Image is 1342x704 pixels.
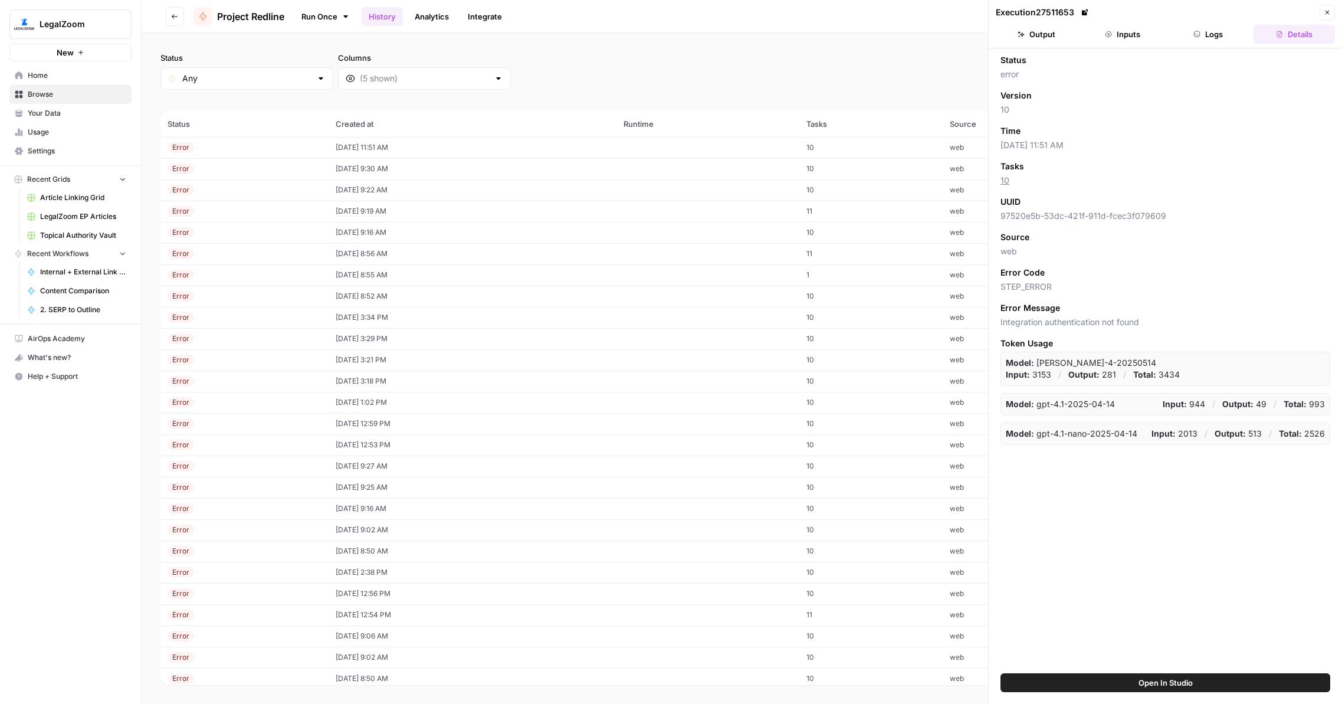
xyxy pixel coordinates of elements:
p: 3153 [1006,369,1051,381]
div: Error [168,206,194,217]
button: New [9,44,132,61]
input: (5 shown) [360,73,489,84]
a: Project Redline [193,7,284,26]
p: 49 [1222,398,1266,410]
div: Execution 27511653 [996,6,1091,18]
p: / [1058,369,1061,381]
strong: Total: [1284,399,1307,409]
td: [DATE] 2:38 PM [329,562,616,583]
div: Error [168,312,194,323]
strong: Output: [1222,399,1254,409]
a: LegalZoom EP Articles [22,207,132,226]
span: Browse [28,89,126,100]
td: web [943,328,1111,349]
td: 10 [799,392,943,413]
span: Open In Studio [1138,677,1193,689]
p: 2526 [1279,428,1325,440]
p: 944 [1163,398,1205,410]
td: web [943,264,1111,286]
span: STEP_ERROR [1000,281,1330,293]
td: web [943,286,1111,307]
td: [DATE] 12:56 PM [329,583,616,604]
div: Error [168,227,194,238]
span: Your Data [28,108,126,119]
div: Error [168,376,194,387]
span: Home [28,70,126,81]
button: Logs [1168,25,1249,44]
p: 281 [1068,369,1116,381]
td: [DATE] 8:55 AM [329,264,616,286]
span: Error Code [1000,267,1045,279]
td: 11 [799,243,943,264]
td: web [943,222,1111,243]
div: Error [168,525,194,535]
td: 10 [799,179,943,201]
td: [DATE] 9:02 AM [329,519,616,541]
span: 10 [1000,104,1330,116]
img: LegalZoom Logo [14,14,35,35]
button: Inputs [1082,25,1163,44]
a: Your Data [9,104,132,123]
strong: Model: [1006,399,1034,409]
button: Details [1254,25,1335,44]
span: error [1000,68,1330,80]
p: 993 [1284,398,1325,410]
span: UUID [1000,196,1021,208]
td: web [943,201,1111,222]
button: Recent Workflows [9,245,132,263]
td: web [943,179,1111,201]
p: / [1274,398,1277,410]
div: Error [168,610,194,620]
td: [DATE] 8:52 AM [329,286,616,307]
span: Integration authentication not found [1000,316,1330,328]
p: / [1269,428,1272,440]
div: Error [168,291,194,302]
span: Topical Authority Vault [40,230,126,241]
span: Token Usage [1000,338,1330,349]
td: web [943,137,1111,158]
td: [DATE] 9:27 AM [329,456,616,477]
td: web [943,604,1111,626]
td: 10 [799,456,943,477]
th: Tasks [799,111,943,137]
td: 10 [799,477,943,498]
p: gpt-4.1-2025-04-14 [1006,398,1115,410]
strong: Model: [1006,428,1034,438]
span: Time [1000,125,1021,137]
td: [DATE] 8:50 AM [329,541,616,562]
a: History [362,7,403,26]
a: Content Comparison [22,281,132,300]
td: web [943,668,1111,689]
td: 10 [799,626,943,647]
td: 10 [799,307,943,328]
a: 2. SERP to Outline [22,300,132,319]
div: Error [168,631,194,641]
div: Error [168,185,194,195]
td: [DATE] 11:51 AM [329,137,616,158]
span: (74 records) [160,90,1323,111]
td: [DATE] 9:06 AM [329,626,616,647]
div: Error [168,482,194,493]
th: Runtime [616,111,799,137]
input: Any [182,73,311,84]
td: [DATE] 3:21 PM [329,349,616,371]
td: 10 [799,349,943,371]
td: 10 [799,668,943,689]
a: 10 [1000,175,1009,185]
span: Version [1000,90,1032,101]
strong: Input: [1006,369,1030,379]
div: Error [168,418,194,429]
span: LegalZoom EP Articles [40,211,126,222]
button: Open In Studio [1000,673,1330,692]
p: claude-sonnet-4-20250514 [1006,357,1156,369]
strong: Model: [1006,358,1034,368]
a: Internal + External Link Addition [22,263,132,281]
td: [DATE] 1:02 PM [329,392,616,413]
th: Status [160,111,329,137]
td: [DATE] 3:34 PM [329,307,616,328]
td: 10 [799,286,943,307]
span: Project Redline [217,9,284,24]
a: Topical Authority Vault [22,226,132,245]
div: Error [168,397,194,408]
td: web [943,413,1111,434]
